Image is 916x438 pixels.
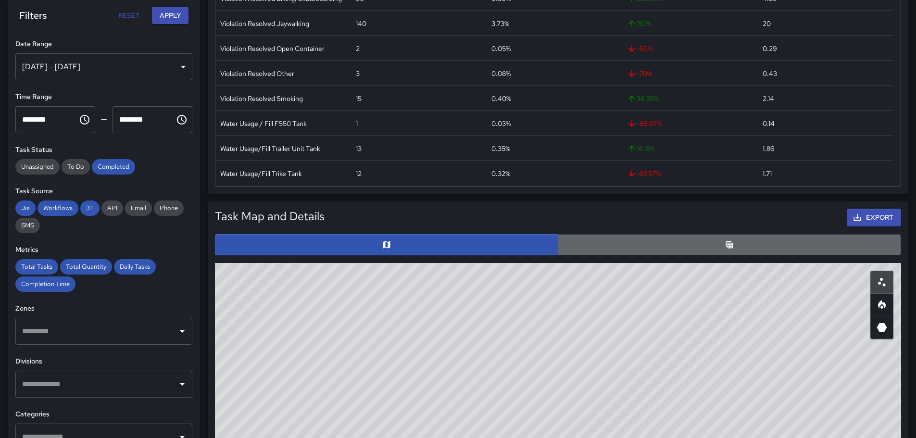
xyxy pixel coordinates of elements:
[627,169,661,178] span: -67.57 %
[15,259,58,275] div: Total Tasks
[101,200,123,216] div: API
[15,276,75,292] div: Completion Time
[15,218,40,233] div: SMS
[15,245,192,255] h6: Metrics
[356,169,362,178] div: 12
[15,204,36,212] span: Jia
[627,119,662,128] span: -66.67 %
[62,163,90,171] span: To Do
[870,316,893,339] button: 3D Heatmap
[847,209,901,226] button: Export
[356,94,362,103] div: 15
[114,259,156,275] div: Daily Tasks
[491,44,511,53] div: 0.05%
[15,409,192,420] h6: Categories
[114,263,156,271] span: Daily Tasks
[763,44,777,53] div: 0.29
[220,69,294,78] div: Violation Resolved Other
[15,53,192,80] div: [DATE] - [DATE]
[15,186,192,197] h6: Task Source
[92,163,135,171] span: Completed
[215,234,558,255] button: Map
[113,7,144,25] button: Reset
[152,7,188,25] button: Apply
[15,200,36,216] div: Jia
[725,240,734,250] svg: Table
[491,169,510,178] div: 0.32%
[627,144,654,153] span: 18.18 %
[491,94,511,103] div: 0.40%
[15,303,192,314] h6: Zones
[38,200,78,216] div: Workflows
[154,200,184,216] div: Phone
[763,144,774,153] div: 1.86
[356,44,360,53] div: 2
[220,44,325,53] div: Violation Resolved Open Container
[15,221,40,229] span: SMS
[62,159,90,175] div: To Do
[491,19,509,28] div: 3.73%
[15,280,75,288] span: Completion Time
[627,19,652,28] span: 150 %
[220,169,302,178] div: Water Usage/Fill Trike Tank
[220,94,303,103] div: Violation Resolved Smoking
[356,119,358,128] div: 1
[220,119,307,128] div: Water Usage / Fill F550 Tank
[15,356,192,367] h6: Divisions
[356,19,366,28] div: 140
[876,276,888,288] svg: Scatterplot
[558,234,901,255] button: Table
[172,110,191,129] button: Choose time, selected time is 11:59 PM
[176,377,189,391] button: Open
[15,39,192,50] h6: Date Range
[125,204,152,212] span: Email
[763,94,774,103] div: 2.14
[763,69,777,78] div: 0.43
[870,271,893,294] button: Scatterplot
[356,69,360,78] div: 3
[491,69,511,78] div: 0.08%
[38,204,78,212] span: Workflows
[15,159,60,175] div: Unassigned
[627,69,652,78] span: -70 %
[382,240,391,250] svg: Map
[80,204,100,212] span: 311
[876,322,888,333] svg: 3D Heatmap
[870,293,893,316] button: Heatmap
[92,159,135,175] div: Completed
[125,200,152,216] div: Email
[763,119,775,128] div: 0.14
[627,94,659,103] span: 36.36 %
[154,204,184,212] span: Phone
[60,259,112,275] div: Total Quantity
[215,209,325,224] h5: Task Map and Details
[15,263,58,271] span: Total Tasks
[491,119,511,128] div: 0.03%
[356,144,362,153] div: 13
[763,19,771,28] div: 20
[220,19,309,28] div: Violation Resolved Jaywalking
[75,110,94,129] button: Choose time, selected time is 12:00 AM
[876,299,888,311] svg: Heatmap
[627,44,652,53] span: -50 %
[19,8,47,23] h6: Filters
[15,163,60,171] span: Unassigned
[80,200,100,216] div: 311
[15,145,192,155] h6: Task Status
[60,263,112,271] span: Total Quantity
[15,92,192,102] h6: Time Range
[176,325,189,338] button: Open
[220,144,320,153] div: Water Usage/Fill Trailer Unit Tank
[763,169,772,178] div: 1.71
[491,144,510,153] div: 0.35%
[101,204,123,212] span: API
